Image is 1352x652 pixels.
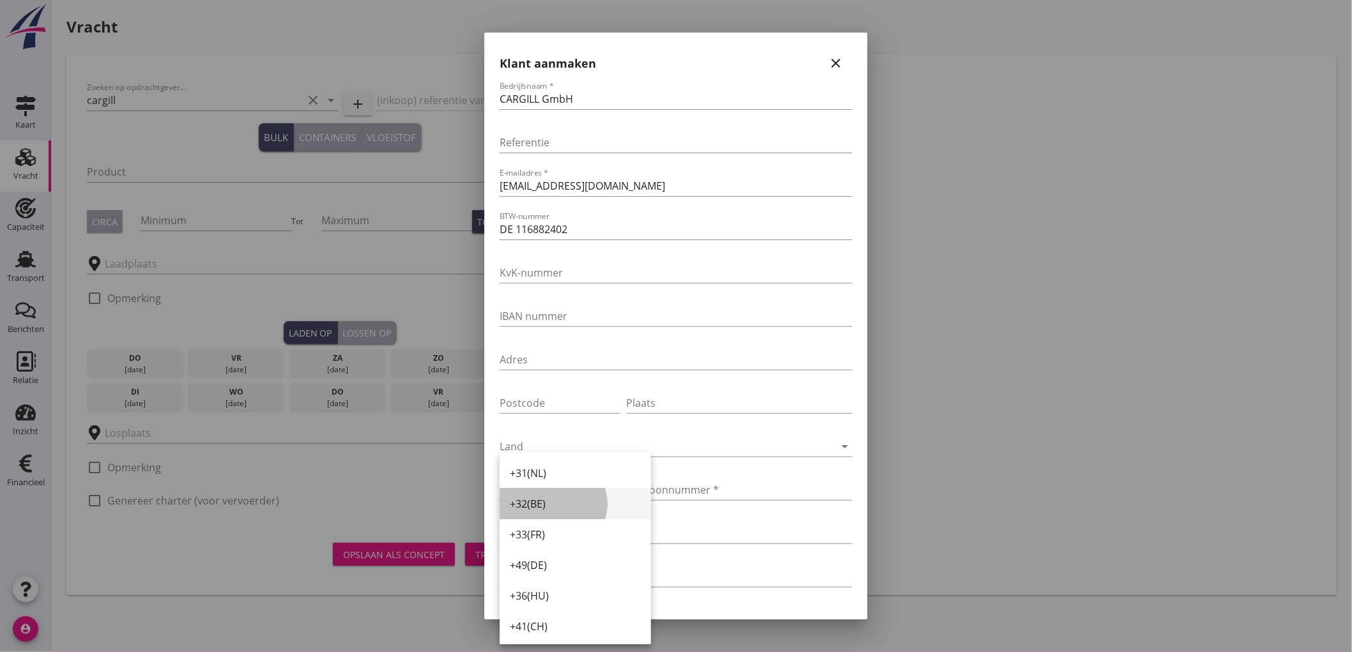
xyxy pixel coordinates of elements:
[500,523,852,543] input: Website
[500,393,620,413] input: Postcode
[510,466,641,481] div: +31(NL)
[500,566,852,587] input: Betalingstermijn
[627,480,852,500] input: Telefoonnummer *
[500,176,852,196] input: E-mailadres *
[828,56,843,71] i: close
[510,557,641,573] div: +49(DE)
[837,439,852,454] i: arrow_drop_down
[510,588,641,603] div: +36(HU)
[510,619,641,634] div: +41(CH)
[500,219,852,239] input: BTW-nummer
[500,610,852,630] input: Opmerking
[510,496,641,512] div: +32(BE)
[500,262,852,283] input: KvK-nummer
[500,89,852,109] input: Bedrijfsnaam *
[500,349,852,370] input: Adres
[510,527,641,542] div: +33(FR)
[627,393,852,413] input: Plaats
[500,55,596,72] h2: Klant aanmaken
[500,132,852,153] input: Referentie
[500,306,852,326] input: IBAN nummer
